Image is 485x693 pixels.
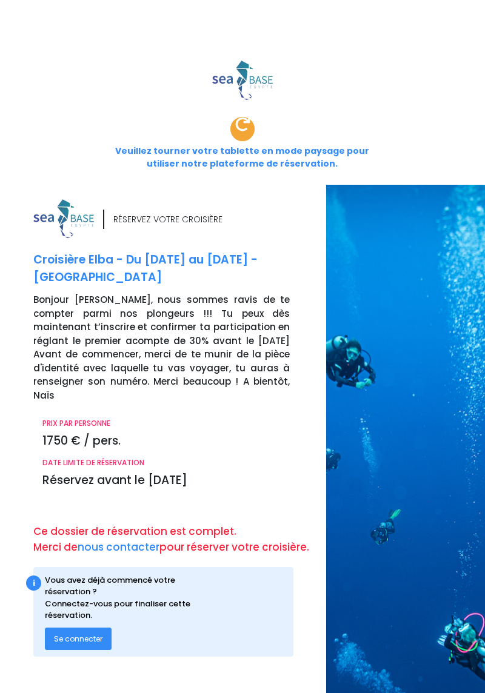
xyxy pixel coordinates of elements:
[78,540,159,554] a: nous contacter
[42,457,290,468] p: DATE LIMITE DE RÉSERVATION
[33,199,94,239] img: logo_color1.png
[33,524,317,555] p: Ce dossier de réservation est complet. Merci de pour réserver votre croisière.
[33,293,317,402] p: Bonjour [PERSON_NAME], nous sommes ravis de te compter parmi nos plongeurs !!! Tu peux dès mainte...
[45,574,209,622] div: Vous avez déjà commencé votre réservation ? Connectez-vous pour finaliser cette réservation.
[45,628,112,650] button: Se connecter
[42,472,290,489] p: Réservez avant le [DATE]
[42,418,290,429] p: PRIX PAR PERSONNE
[115,145,369,170] span: Veuillez tourner votre tablette en mode paysage pour utiliser notre plateforme de réservation.
[113,213,222,226] div: RÉSERVEZ VOTRE CROISIÈRE
[42,433,290,450] p: 1750 € / pers.
[54,634,102,644] span: Se connecter
[33,251,317,286] p: Croisière Elba - Du [DATE] au [DATE] - [GEOGRAPHIC_DATA]
[26,575,41,591] div: i
[45,633,112,643] a: Se connecter
[212,61,273,100] img: logo_color1.png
